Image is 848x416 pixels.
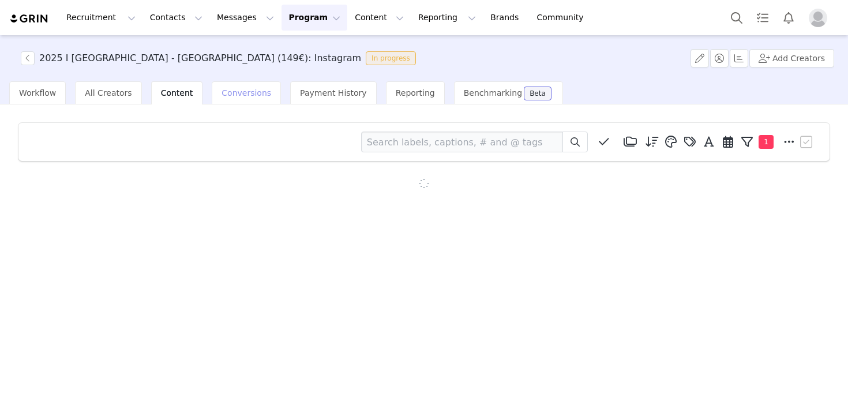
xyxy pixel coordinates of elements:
[21,51,421,65] span: [object Object]
[85,88,132,98] span: All Creators
[161,88,193,98] span: Content
[464,88,522,98] span: Benchmarking
[759,135,774,149] span: 1
[724,5,749,31] button: Search
[738,133,779,151] button: 1
[411,5,483,31] button: Reporting
[361,132,563,152] input: Search labels, captions, # and @ tags
[348,5,411,31] button: Content
[210,5,281,31] button: Messages
[396,88,435,98] span: Reporting
[366,51,416,65] span: In progress
[143,5,209,31] button: Contacts
[530,5,596,31] a: Community
[39,51,361,65] h3: 2025 I [GEOGRAPHIC_DATA] - [GEOGRAPHIC_DATA] (149€): Instagram
[483,5,529,31] a: Brands
[300,88,367,98] span: Payment History
[282,5,347,31] button: Program
[776,5,801,31] button: Notifications
[222,88,271,98] span: Conversions
[59,5,142,31] button: Recruitment
[19,88,56,98] span: Workflow
[750,5,775,31] a: Tasks
[802,9,839,27] button: Profile
[809,9,827,27] img: placeholder-profile.jpg
[749,49,834,68] button: Add Creators
[9,13,50,24] img: grin logo
[530,90,546,97] div: Beta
